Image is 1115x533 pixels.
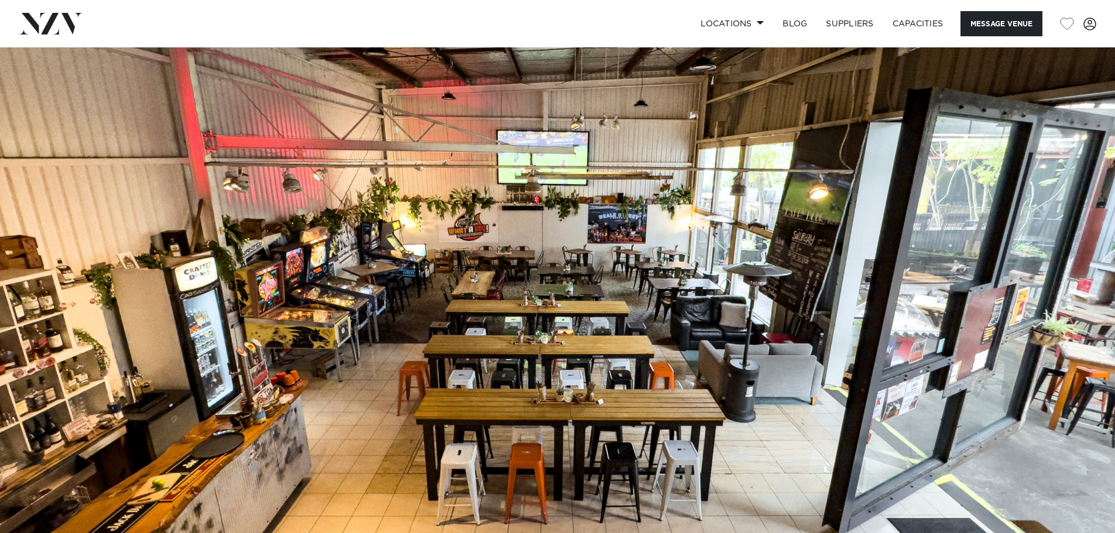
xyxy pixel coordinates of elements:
[773,11,816,36] a: BLOG
[816,11,883,36] a: SUPPLIERS
[19,13,83,34] img: nzv-logo.png
[691,11,773,36] a: Locations
[960,11,1042,36] button: Message Venue
[883,11,953,36] a: Capacities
